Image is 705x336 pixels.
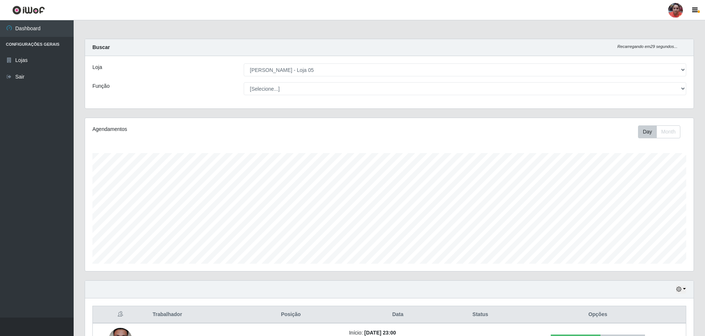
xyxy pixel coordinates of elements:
[12,6,45,15] img: CoreUI Logo
[510,306,686,323] th: Opções
[92,44,110,50] strong: Buscar
[617,44,677,49] i: Recarregando em 29 segundos...
[345,306,451,323] th: Data
[638,125,686,138] div: Toolbar with button groups
[638,125,657,138] button: Day
[656,125,680,138] button: Month
[92,82,110,90] label: Função
[638,125,680,138] div: First group
[364,330,396,336] time: [DATE] 23:00
[451,306,510,323] th: Status
[92,125,334,133] div: Agendamentos
[92,63,102,71] label: Loja
[237,306,345,323] th: Posição
[148,306,237,323] th: Trabalhador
